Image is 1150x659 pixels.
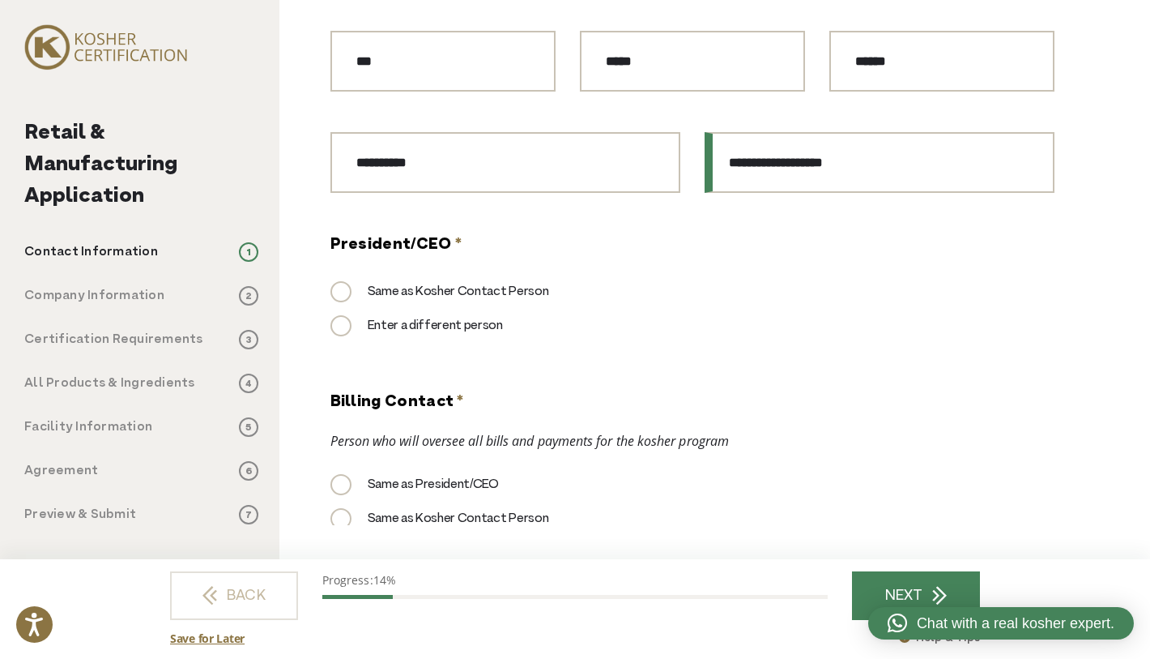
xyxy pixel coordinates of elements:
[330,233,462,258] legend: President/CEO
[24,417,152,437] p: Facility Information
[852,571,980,620] a: NEXT
[24,118,258,212] h2: Retail & Manufacturing Application
[24,286,164,306] p: Company Information
[239,330,258,349] span: 3
[917,613,1114,635] span: Chat with a real kosher expert.
[330,509,549,528] label: Same as Kosher Contact Person
[24,374,195,393] p: All Products & Ingredients
[868,607,1134,640] a: Chat with a real kosher expert.
[239,461,258,481] span: 6
[330,431,1055,451] div: Person who will oversee all bills and payments for the kosher program
[239,286,258,306] span: 2
[330,475,499,494] label: Same as President/CEO
[239,242,258,262] span: 1
[322,571,828,588] p: Progress:
[330,316,503,336] label: Enter a different person
[330,391,464,415] legend: Billing Contact
[239,374,258,393] span: 4
[24,461,98,481] p: Agreement
[239,417,258,437] span: 5
[170,630,245,647] a: Save for Later
[24,242,158,262] p: Contact Information
[330,282,549,302] label: Same as Kosher Contact Person
[373,572,396,588] span: 14%
[24,330,203,349] p: Certification Requirements
[24,505,136,524] p: Preview & Submit
[239,505,258,524] span: 7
